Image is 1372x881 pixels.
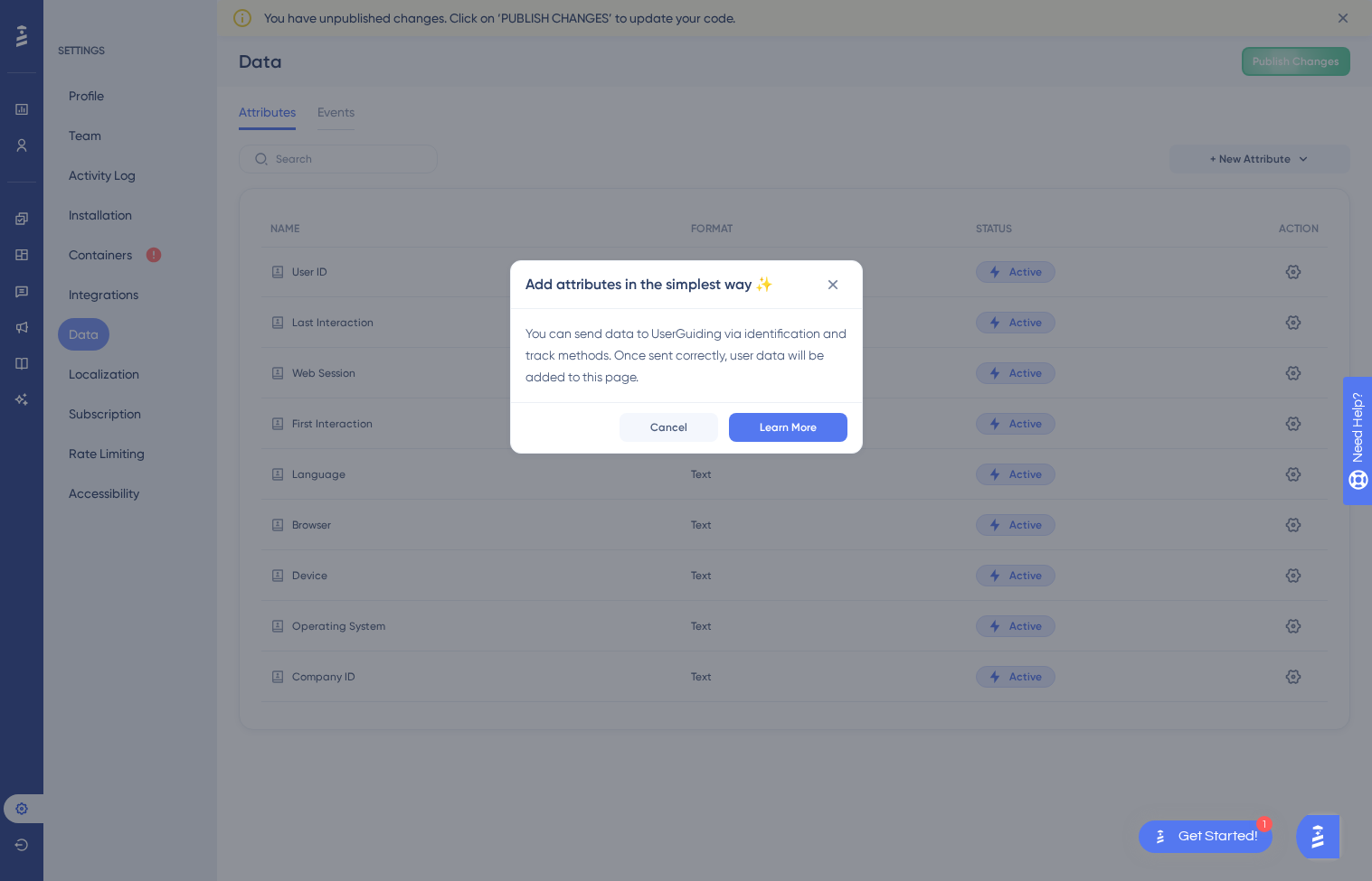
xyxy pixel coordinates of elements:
span: Cancel [650,420,687,435]
div: 1 [1256,816,1273,832]
span: Learn More [760,420,817,435]
img: launcher-image-alternative-text [1150,826,1171,848]
span: Need Help? [43,5,113,26]
div: Get Started! [1178,827,1258,847]
h2: Add attributes in the simplest way ✨ [525,274,773,295]
div: You can send data to UserGuiding via identification and track methods. Once sent correctly, user ... [525,323,847,388]
div: Open Get Started! checklist, remaining modules: 1 [1139,820,1273,853]
iframe: UserGuiding AI Assistant Launcher [1296,810,1350,864]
